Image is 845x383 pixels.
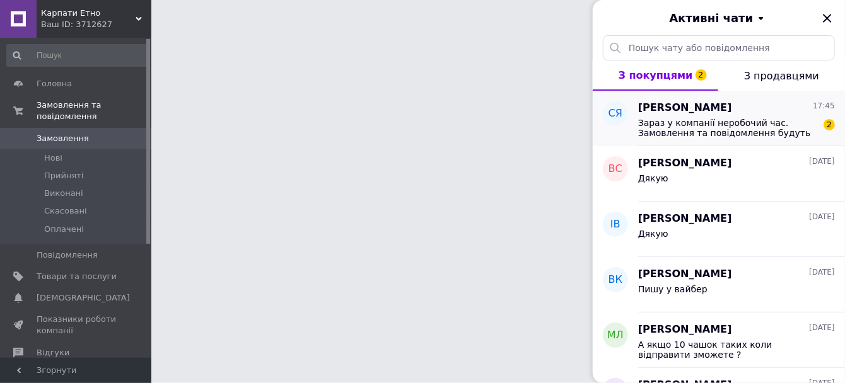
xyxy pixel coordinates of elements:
[593,146,845,202] button: ВС[PERSON_NAME][DATE]Дякую
[607,328,624,343] span: МЛ
[809,212,835,222] span: [DATE]
[824,119,835,130] span: 2
[820,11,835,26] button: Закрити
[44,205,87,217] span: Скасовані
[809,156,835,167] span: [DATE]
[593,257,845,312] button: ВК[PERSON_NAME][DATE]Пишу у вайбер
[638,118,817,138] span: Зараз у компанії неробочий час. Замовлення та повідомлення будуть оброблені з 09:00 найближчого р...
[669,10,753,26] span: Активні чати
[41,8,136,19] span: Карпати Етно
[696,69,707,81] span: 2
[619,69,693,81] span: З покупцями
[638,340,817,360] span: А якщо 10 чашок таких коли відправити зможете ?
[609,273,622,287] span: ВК
[37,100,151,122] span: Замовлення та повідомлення
[638,267,732,282] span: [PERSON_NAME]
[744,70,819,82] span: З продавцями
[593,91,845,146] button: ся[PERSON_NAME]17:45Зараз у компанії неробочий час. Замовлення та повідомлення будуть оброблені з...
[37,133,89,144] span: Замовлення
[809,267,835,278] span: [DATE]
[593,312,845,368] button: МЛ[PERSON_NAME][DATE]А якщо 10 чашок таких коли відправити зможете ?
[37,78,72,89] span: Головна
[37,249,98,261] span: Повідомлення
[638,229,668,239] span: Дякую
[37,314,117,336] span: Показники роботи компанії
[37,271,117,282] span: Товари та послуги
[638,212,732,226] span: [PERSON_NAME]
[6,44,148,67] input: Пошук
[41,19,151,30] div: Ваш ID: 3712627
[44,152,62,164] span: Нові
[628,10,810,26] button: Активні чати
[638,323,732,337] span: [PERSON_NAME]
[37,347,69,358] span: Відгуки
[638,284,708,294] span: Пишу у вайбер
[638,101,732,115] span: [PERSON_NAME]
[593,60,718,91] button: З покупцями2
[610,217,621,232] span: ІВ
[603,35,835,60] input: Пошук чату або повідомлення
[718,60,845,91] button: З продавцями
[638,173,668,183] span: Дякую
[37,292,130,304] span: [DEMOGRAPHIC_DATA]
[44,224,84,235] span: Оплачені
[809,323,835,333] span: [DATE]
[638,156,732,171] span: [PERSON_NAME]
[44,188,83,199] span: Виконані
[609,162,622,176] span: ВС
[609,106,622,121] span: ся
[44,170,83,181] span: Прийняті
[813,101,835,111] span: 17:45
[593,202,845,257] button: ІВ[PERSON_NAME][DATE]Дякую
